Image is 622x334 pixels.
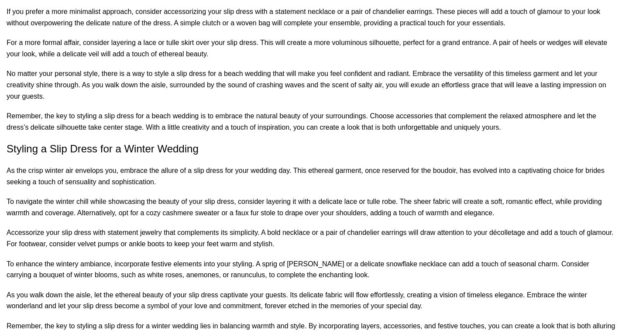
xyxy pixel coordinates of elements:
p: To navigate the winter chill while showcasing the beauty of your slip dress, consider layering it... [7,196,615,218]
p: For a more formal affair, consider layering a lace or tulle skirt over your slip dress. This will... [7,37,615,59]
p: Accessorize your slip dress with statement jewelry that complements its simplicity. A bold neckla... [7,227,615,249]
p: If you prefer a more minimalist approach, consider accessorizing your slip dress with a statement... [7,6,615,28]
p: To enhance the wintery ambiance, incorporate festive elements into your styling. A sprig of [PERS... [7,258,615,281]
p: No matter your personal style, there is a way to style a slip dress for a beach wedding that will... [7,68,615,102]
p: As the crisp winter air envelops you, embrace the allure of a slip dress for your wedding day. Th... [7,165,615,187]
p: Remember, the key to styling a slip dress for a beach wedding is to embrace the natural beauty of... [7,110,615,133]
h2: Styling a Slip Dress for a Winter Wedding [7,141,615,156]
p: As you walk down the aisle, let the ethereal beauty of your slip dress captivate your guests. Its... [7,289,615,312]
